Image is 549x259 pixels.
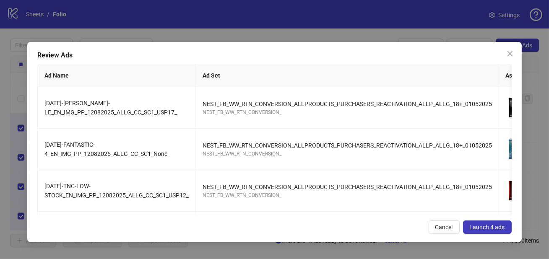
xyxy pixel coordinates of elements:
div: NEST_FB_WW_RTN_CONVERSION_ [203,192,492,199]
span: Cancel [435,224,453,231]
span: Launch 4 ads [470,224,505,231]
div: NEST_FB_WW_RTN_CONVERSION_ALLPRODUCTS_PURCHASERS_REACTIVATION_ALLP_ALLG_18+_01052025 [203,182,492,192]
div: NEST_FB_WW_RTN_CONVERSION_ALLPRODUCTS_PURCHASERS_REACTIVATION_ALLP_ALLG_18+_01052025 [203,99,492,109]
th: Ad Name [38,64,196,87]
button: Launch 4 ads [463,220,512,234]
span: [DATE]-[PERSON_NAME]-LE_EN_IMG_PP_12082025_ALLG_CC_SC1_USP17_ [44,100,177,116]
th: Ad Set [196,64,499,87]
button: Close [503,47,517,60]
div: Review Ads [37,50,511,60]
img: Asset 1 [508,139,529,160]
span: close [507,50,513,57]
button: Cancel [429,220,460,234]
span: [DATE]-TNC-LOW-STOCK_EN_IMG_PP_12082025_ALLG_CC_SC1_USP12_ [44,183,189,199]
div: NEST_FB_WW_RTN_CONVERSION_ALLPRODUCTS_PURCHASERS_REACTIVATION_ALLP_ALLG_18+_01052025 [203,141,492,150]
img: Asset 1 [508,180,529,201]
div: NEST_FB_WW_RTN_CONVERSION_ [203,150,492,158]
img: Asset 1 [508,97,529,118]
span: [DATE]-FANTASTIC-4_EN_IMG_PP_12082025_ALLG_CC_SC1_None_ [44,141,170,157]
div: NEST_FB_WW_RTN_CONVERSION_ [203,109,492,117]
